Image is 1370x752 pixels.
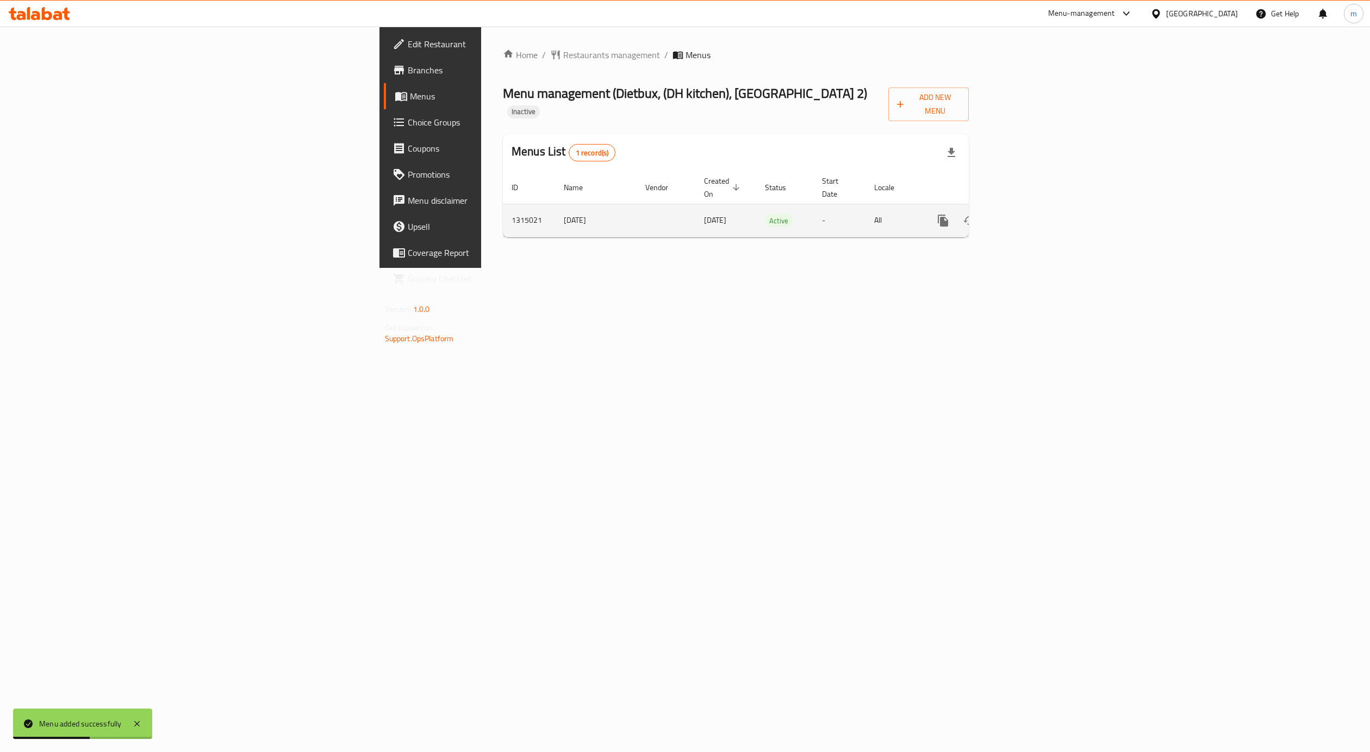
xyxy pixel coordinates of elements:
nav: breadcrumb [503,48,969,61]
a: Upsell [384,214,608,240]
span: Created On [704,174,743,200]
span: ID [512,181,532,194]
span: Edit Restaurant [408,37,600,51]
div: Menu-management [1048,7,1115,20]
a: Coupons [384,135,608,161]
h2: Menus List [512,143,615,161]
div: Active [765,214,793,227]
span: [DATE] [704,213,726,227]
span: Start Date [822,174,852,200]
span: Promotions [408,168,600,181]
th: Actions [921,171,1043,204]
span: Menus [686,48,711,61]
a: Choice Groups [384,109,608,135]
span: Menus [410,90,600,103]
div: [GEOGRAPHIC_DATA] [1166,8,1238,20]
div: Menu added successfully [39,718,122,730]
a: Coverage Report [384,240,608,266]
a: Menu disclaimer [384,187,608,214]
span: Locale [874,181,908,194]
div: Export file [938,140,964,166]
a: Edit Restaurant [384,31,608,57]
td: - [813,204,865,237]
span: Get support on: [385,321,435,335]
span: Menu disclaimer [408,194,600,207]
span: Add New Menu [897,91,961,118]
span: Choice Groups [408,116,600,129]
span: Vendor [645,181,682,194]
a: Grocery Checklist [384,266,608,292]
span: 1.0.0 [413,302,430,316]
a: Menus [384,83,608,109]
table: enhanced table [503,171,1043,237]
a: Support.OpsPlatform [385,331,454,346]
span: Upsell [408,220,600,233]
button: Add New Menu [888,87,969,121]
span: Grocery Checklist [408,272,600,285]
td: All [865,204,921,237]
span: Coverage Report [408,246,600,259]
span: Coupons [408,142,600,155]
span: Branches [408,64,600,77]
span: Restaurants management [563,48,660,61]
span: Version: [385,302,412,316]
a: Branches [384,57,608,83]
div: Total records count [569,144,616,161]
span: 1 record(s) [569,148,615,158]
span: Name [564,181,597,194]
button: Change Status [956,208,982,234]
span: m [1350,8,1357,20]
span: Status [765,181,800,194]
li: / [664,48,668,61]
span: Menu management ( Dietbux, (DH kitchen), [GEOGRAPHIC_DATA] 2 ) [503,81,867,105]
span: Active [765,215,793,227]
button: more [930,208,956,234]
a: Promotions [384,161,608,187]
